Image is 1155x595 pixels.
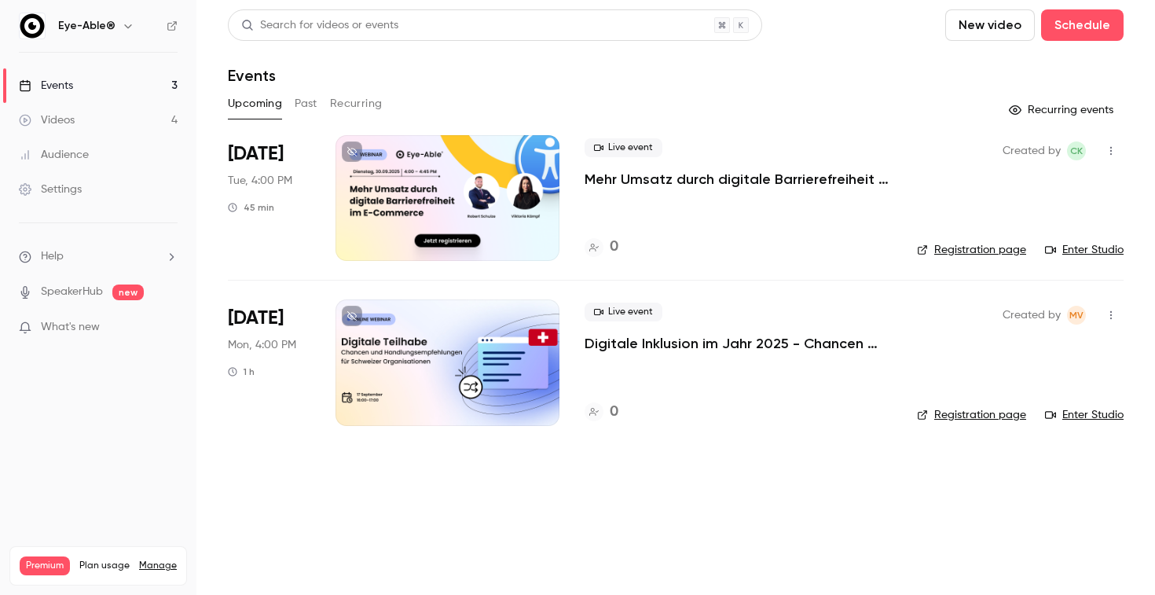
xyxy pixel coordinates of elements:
[228,141,284,167] span: [DATE]
[228,299,310,425] div: Oct 20 Mon, 4:00 PM (Europe/Berlin)
[41,248,64,265] span: Help
[1070,141,1083,160] span: CK
[19,147,89,163] div: Audience
[20,556,70,575] span: Premium
[241,17,398,34] div: Search for videos or events
[917,407,1026,423] a: Registration page
[19,248,178,265] li: help-dropdown-opener
[585,303,662,321] span: Live event
[295,91,317,116] button: Past
[20,13,45,39] img: Eye-Able®
[585,237,618,258] a: 0
[228,201,274,214] div: 45 min
[1002,97,1124,123] button: Recurring events
[19,182,82,197] div: Settings
[1003,141,1061,160] span: Created by
[1069,306,1083,325] span: MV
[610,237,618,258] h4: 0
[610,402,618,423] h4: 0
[1067,141,1086,160] span: Carolin Kaulfersch
[1045,242,1124,258] a: Enter Studio
[139,560,177,572] a: Manage
[228,91,282,116] button: Upcoming
[112,285,144,300] span: new
[585,402,618,423] a: 0
[1045,407,1124,423] a: Enter Studio
[585,334,892,353] a: Digitale Inklusion im Jahr 2025 - Chancen und Handlungsempfehlungen für Schweizer Organisationen
[228,135,310,261] div: Sep 30 Tue, 4:00 PM (Europe/Berlin)
[1003,306,1061,325] span: Created by
[228,66,276,85] h1: Events
[228,173,292,189] span: Tue, 4:00 PM
[228,337,296,353] span: Mon, 4:00 PM
[41,284,103,300] a: SpeakerHub
[945,9,1035,41] button: New video
[1041,9,1124,41] button: Schedule
[330,91,383,116] button: Recurring
[19,78,73,94] div: Events
[228,306,284,331] span: [DATE]
[585,138,662,157] span: Live event
[585,170,892,189] a: Mehr Umsatz durch digitale Barrierefreiheit im E-Commerce
[19,112,75,128] div: Videos
[1067,306,1086,325] span: Mahdalena Varchenko
[79,560,130,572] span: Plan usage
[917,242,1026,258] a: Registration page
[159,321,178,335] iframe: Noticeable Trigger
[228,365,255,378] div: 1 h
[41,319,100,336] span: What's new
[58,18,115,34] h6: Eye-Able®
